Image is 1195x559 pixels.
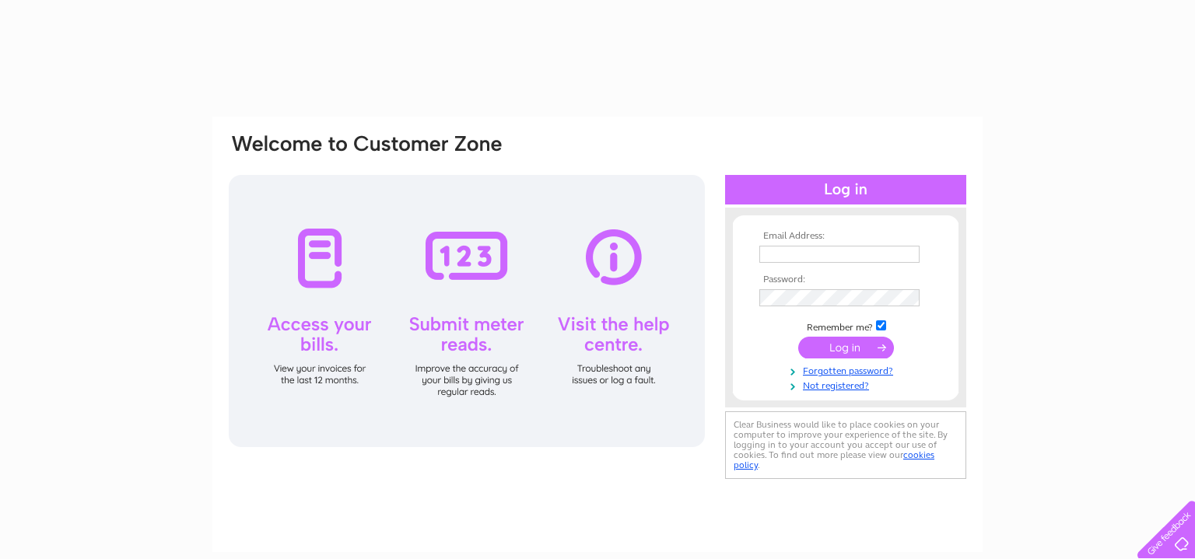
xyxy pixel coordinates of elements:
[755,274,936,285] th: Password:
[759,377,936,392] a: Not registered?
[734,449,934,470] a: cookies policy
[755,318,936,334] td: Remember me?
[725,411,966,479] div: Clear Business would like to place cookies on your computer to improve your experience of the sit...
[755,231,936,242] th: Email Address:
[798,337,894,358] input: Submit
[759,362,936,377] a: Forgotten password?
